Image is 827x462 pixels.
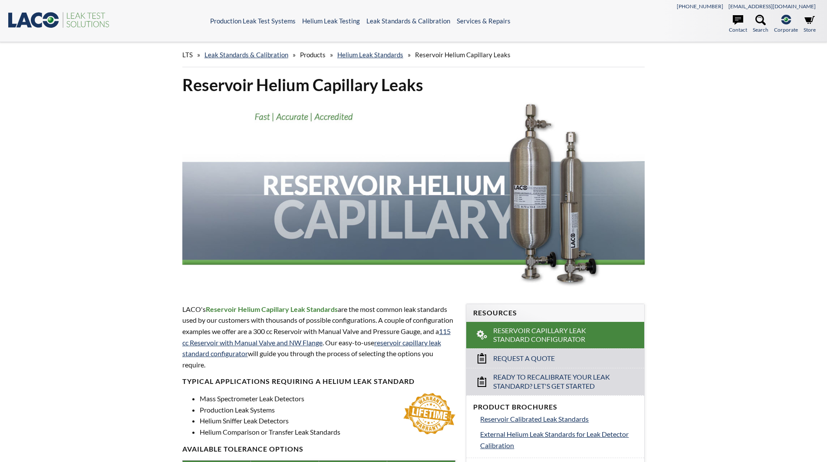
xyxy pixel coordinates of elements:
[457,17,511,25] a: Services & Repairs
[493,373,619,391] span: Ready to Recalibrate Your Leak Standard? Let's Get Started
[480,429,637,451] a: External Helium Leak Standards for Leak Detector Calibration
[473,403,637,412] h4: Product Brochures
[774,26,798,34] span: Corporate
[493,354,555,363] span: Request a Quote
[200,404,456,416] li: Production Leak Systems
[182,51,193,59] span: LTS
[182,338,441,358] a: reservoir capillary leak standard configurator
[493,326,619,344] span: Reservoir Capillary Leak Standard Configurator
[337,51,403,59] a: Helium Leak Standards
[403,393,455,434] img: lifetime-warranty.jpg
[182,43,645,67] div: » » » »
[473,308,637,318] h4: Resources
[466,368,644,395] a: Ready to Recalibrate Your Leak Standard? Let's Get Started
[182,327,451,347] a: 115 cc Reservoir with Manual Valve and NW Flange
[466,348,644,368] a: Request a Quote
[300,51,326,59] span: Products
[480,415,589,423] span: Reservoir Calibrated Leak Standards
[206,305,338,313] strong: Reservoir Helium Capillary Leak Standards
[366,17,450,25] a: Leak Standards & Calibration
[729,15,747,34] a: Contact
[200,393,456,404] li: Mass Spectrometer Leak Detectors
[210,17,296,25] a: Production Leak Test Systems
[415,51,511,59] span: Reservoir Helium Capillary Leaks
[804,15,816,34] a: Store
[200,415,456,426] li: Helium Sniffer Leak Detectors
[480,413,637,425] a: Reservoir Calibrated Leak Standards
[728,3,816,10] a: [EMAIL_ADDRESS][DOMAIN_NAME]
[204,51,288,59] a: Leak Standards & Calibration
[466,322,644,349] a: Reservoir Capillary Leak Standard Configurator
[182,304,456,370] p: are the most common leak standards used by our customers with thousands of possible configuration...
[182,377,456,386] h4: Typical applications requiring a helium leak standard
[302,17,360,25] a: Helium Leak Testing
[480,430,629,449] span: External Helium Leak Standards for Leak Detector Calibration
[182,74,645,95] h1: Reservoir Helium Capillary Leaks
[182,102,645,287] img: Reservoir Helium Capillary header
[677,3,723,10] a: [PHONE_NUMBER]
[182,445,456,454] h4: available Tolerance options
[200,426,456,438] li: Helium Comparison or Transfer Leak Standards
[182,305,206,313] span: LACO's
[753,15,768,34] a: Search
